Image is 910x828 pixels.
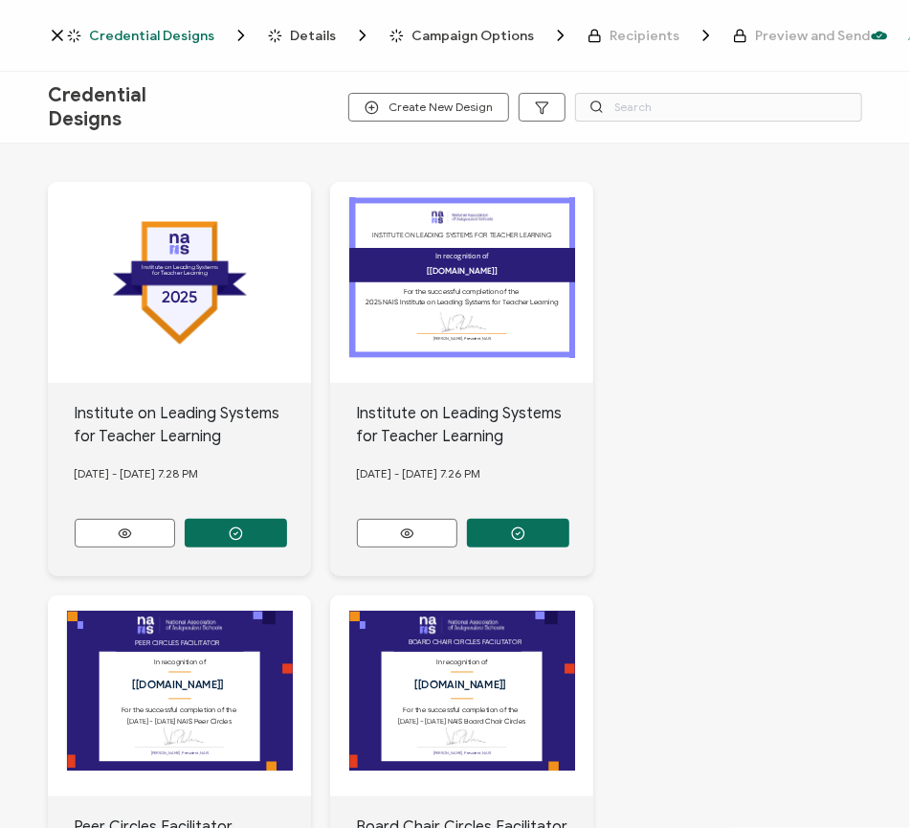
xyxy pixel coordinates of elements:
[348,93,509,122] button: Create New Design
[389,26,570,45] span: Campaign Options
[814,736,910,828] iframe: Chat Widget
[411,29,534,43] span: Campaign Options
[290,29,336,43] span: Details
[48,83,198,131] span: Credential Designs
[67,26,251,45] span: Credential Designs
[365,101,493,115] span: Create New Design
[75,402,312,448] div: Institute on Leading Systems for Teacher Learning
[357,402,594,448] div: Institute on Leading Systems for Teacher Learning
[755,29,870,43] span: Preview and Send
[75,448,312,500] div: [DATE] - [DATE] 7.28 PM
[67,26,870,45] div: Breadcrumb
[610,29,679,43] span: Recipients
[575,93,862,122] input: Search
[588,26,716,45] span: Recipients
[89,29,214,43] span: Credential Designs
[733,29,870,43] span: Preview and Send
[268,26,372,45] span: Details
[357,448,594,500] div: [DATE] - [DATE] 7.26 PM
